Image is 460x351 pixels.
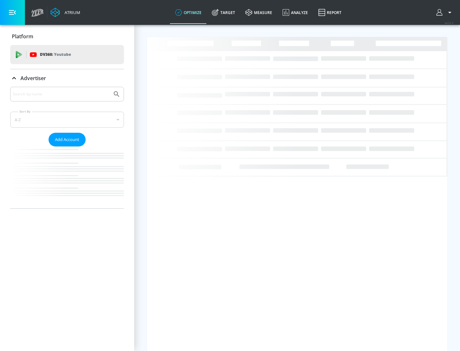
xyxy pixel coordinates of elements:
[445,21,454,25] span: v 4.22.2
[40,51,71,58] p: DV360:
[13,90,110,98] input: Search by name
[277,1,313,24] a: Analyze
[20,75,46,82] p: Advertiser
[62,10,80,15] div: Atrium
[50,8,80,17] a: Atrium
[10,87,124,208] div: Advertiser
[240,1,277,24] a: measure
[170,1,207,24] a: optimize
[54,51,71,58] p: Youtube
[55,136,79,143] span: Add Account
[10,146,124,208] nav: list of Advertiser
[18,109,32,114] label: Sort By
[49,133,86,146] button: Add Account
[10,27,124,45] div: Platform
[12,33,33,40] p: Platform
[10,45,124,64] div: DV360: Youtube
[10,69,124,87] div: Advertiser
[10,112,124,128] div: A-Z
[313,1,347,24] a: Report
[207,1,240,24] a: Target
